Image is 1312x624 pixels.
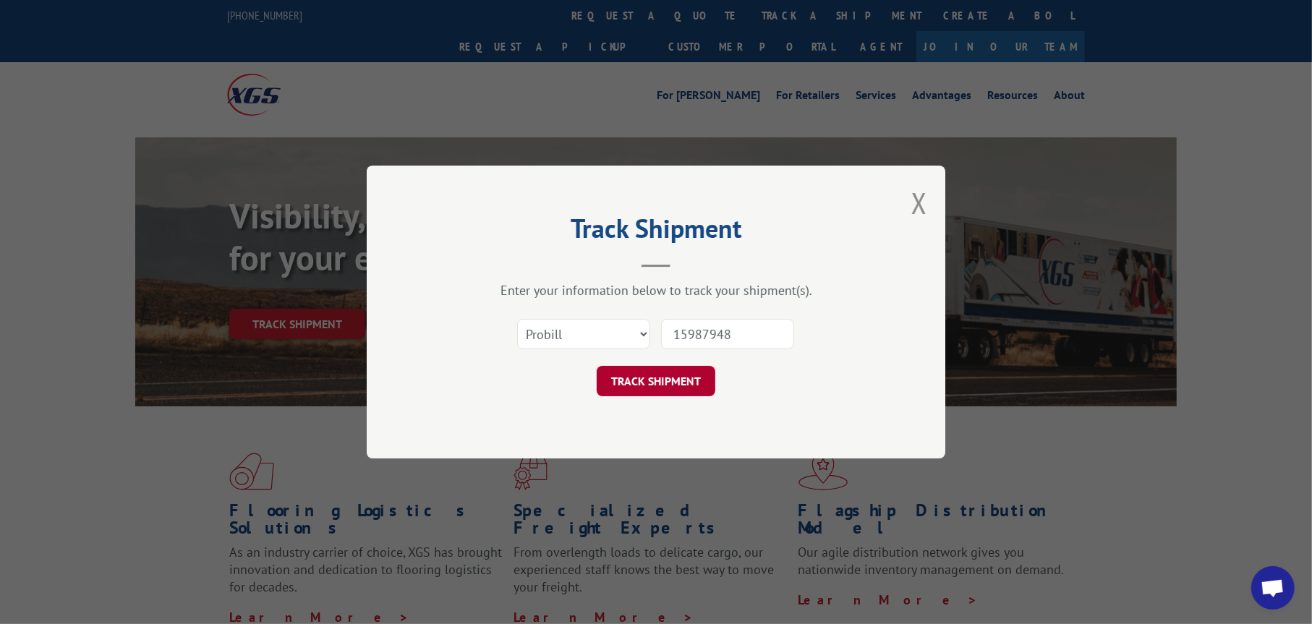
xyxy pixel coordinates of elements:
[661,319,794,349] input: Number(s)
[439,282,873,299] div: Enter your information below to track your shipment(s).
[911,184,927,222] button: Close modal
[439,218,873,246] h2: Track Shipment
[597,366,715,396] button: TRACK SHIPMENT
[1251,566,1295,610] div: Open chat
